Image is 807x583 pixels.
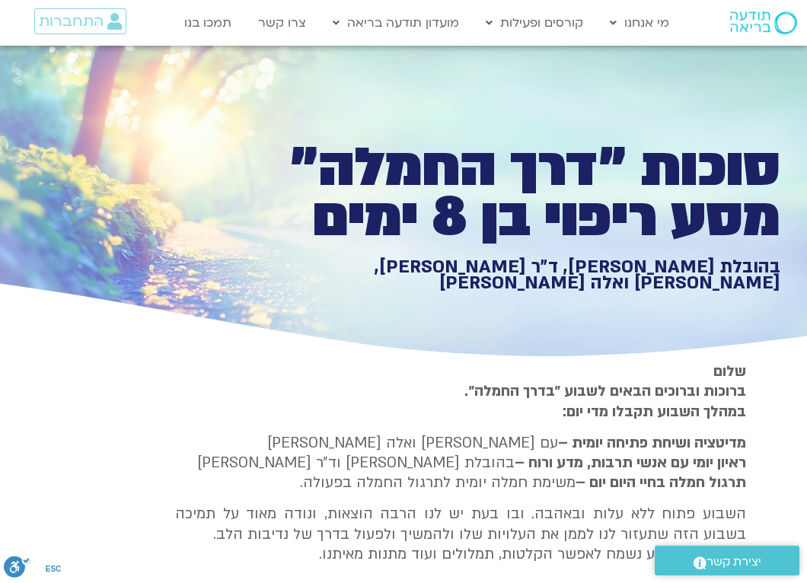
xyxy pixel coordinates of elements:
a: מי אנחנו [602,8,677,37]
a: יצירת קשר [655,546,799,575]
p: עם [PERSON_NAME] ואלה [PERSON_NAME] בהובלת [PERSON_NAME] וד״ר [PERSON_NAME] משימת חמלה יומית לתרג... [175,433,746,493]
h1: סוכות ״דרך החמלה״ מסע ריפוי בן 8 ימים [253,143,780,243]
b: תרגול חמלה בחיי היום יום – [576,473,746,492]
span: התחברות [39,13,104,30]
a: תמכו בנו [177,8,239,37]
a: צרו קשר [250,8,314,37]
strong: שלום [713,362,746,381]
strong: ברוכות וברוכים הבאים לשבוע ״בדרך החמלה״. במהלך השבוע תקבלו מדי יום: [464,381,746,421]
h1: בהובלת [PERSON_NAME], ד״ר [PERSON_NAME], [PERSON_NAME] ואלה [PERSON_NAME] [253,259,780,291]
b: ראיון יומי עם אנשי תרבות, מדע ורוח – [515,453,746,473]
a: קורסים ופעילות [478,8,591,37]
strong: מדיטציה ושיחת פתיחה יומית – [558,433,746,453]
a: מועדון תודעה בריאה [325,8,467,37]
a: התחברות [34,8,126,34]
p: השבוע פתוח ללא עלות ובאהבה. ובו בעת יש לנו הרבה הוצאות, ונודה מאוד על תמיכה בשבוע הזה שתעזור לנו ... [175,504,746,564]
img: תודעה בריאה [730,11,797,34]
span: יצירת קשר [707,552,761,572]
